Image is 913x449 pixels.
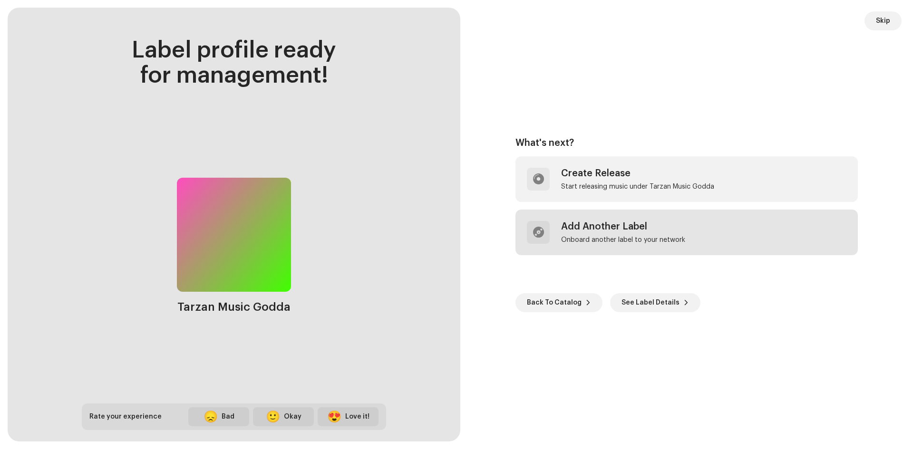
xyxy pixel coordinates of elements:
div: Okay [284,412,301,422]
span: See Label Details [622,293,680,312]
button: See Label Details [610,293,700,312]
div: What's next? [515,137,858,149]
div: 😍 [327,411,341,422]
div: Bad [222,412,234,422]
div: Love it! [345,412,369,422]
div: Onboard another label to your network [561,236,685,244]
div: Label profile ready for management! [82,38,386,88]
re-a-post-create-item: Create Release [515,156,858,202]
div: Add Another Label [561,221,685,232]
span: Rate your experience [89,413,162,420]
div: Start releasing music under Tarzan Music Godda [561,183,714,191]
re-a-post-create-item: Add Another Label [515,210,858,255]
div: 😞 [204,411,218,422]
button: Back To Catalog [515,293,602,312]
div: 🙂 [266,411,280,422]
div: Create Release [561,168,714,179]
span: Skip [876,11,890,30]
button: Skip [864,11,902,30]
div: Tarzan Music Godda [177,299,291,315]
span: Back To Catalog [527,293,582,312]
